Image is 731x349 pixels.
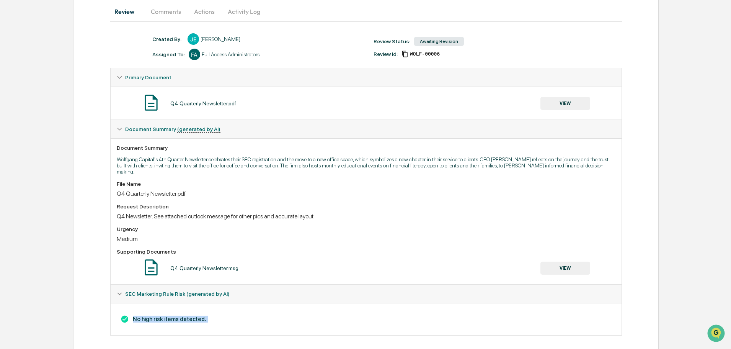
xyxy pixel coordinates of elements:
[142,258,161,277] img: Document Icon
[111,87,622,120] div: Primary Document
[26,59,126,66] div: Start new chat
[152,36,184,42] div: Created By: ‎ ‎
[8,112,14,118] div: 🔎
[130,61,139,70] button: Start new chat
[142,93,161,112] img: Document Icon
[5,108,51,122] a: 🔎Data Lookup
[111,120,622,138] div: Document Summary (generated by AI)
[117,226,615,232] div: Urgency
[54,129,93,136] a: Powered byPylon
[201,36,240,42] div: [PERSON_NAME]
[540,262,590,275] button: VIEW
[117,213,615,220] div: Q4 Newsletter. See attached outlook message for other pics and accurate layout.
[117,145,615,151] div: Document Summary
[76,130,93,136] span: Pylon
[540,97,590,110] button: VIEW
[52,93,98,107] a: 🗄️Attestations
[117,203,615,210] div: Request Description
[202,51,259,57] div: Full Access Administrators
[374,38,410,44] div: Review Status:
[110,2,622,21] div: secondary tabs example
[117,181,615,187] div: File Name
[110,2,145,21] button: Review
[5,93,52,107] a: 🖐️Preclearance
[117,156,615,175] p: Wolfgang Capital's 4th Quarter Newsletter celebrates their SEC registration and the move to a new...
[125,291,230,297] span: SEC Marketing Rule Risk
[186,291,230,297] u: (generated by AI)
[117,235,615,242] div: Medium
[117,315,615,323] h3: No high risk items detected.
[117,249,615,255] div: Supporting Documents
[8,59,21,72] img: 1746055101610-c473b297-6a78-478c-a979-82029cc54cd1
[15,97,49,104] span: Preclearance
[8,16,139,28] p: How can we help?
[15,111,48,119] span: Data Lookup
[188,33,199,45] div: JE
[125,74,171,80] span: Primary Document
[410,51,440,57] span: 531d4d6a-3cba-412c-a5d8-1faad72b14ff
[117,190,615,197] div: Q4 Quarterly Newsletter.pdf
[8,97,14,103] div: 🖐️
[26,66,97,72] div: We're available if you need us!
[170,265,238,271] div: Q4 Quarterly Newsletter.msg
[125,126,220,132] span: Document Summary
[111,68,622,87] div: Primary Document
[55,97,62,103] div: 🗄️
[63,97,95,104] span: Attestations
[170,100,236,107] div: Q4 Quarterly Newsletter.pdf
[374,51,398,57] div: Review Id:
[177,126,220,133] u: (generated by AI)
[111,285,622,303] div: SEC Marketing Rule Risk (generated by AI)
[187,2,222,21] button: Actions
[111,138,622,284] div: Document Summary (generated by AI)
[189,49,200,60] div: FA
[111,303,622,335] div: Document Summary (generated by AI)
[145,2,187,21] button: Comments
[152,51,185,57] div: Assigned To:
[414,37,464,46] div: Awaiting Revision
[222,2,266,21] button: Activity Log
[707,324,727,344] iframe: Open customer support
